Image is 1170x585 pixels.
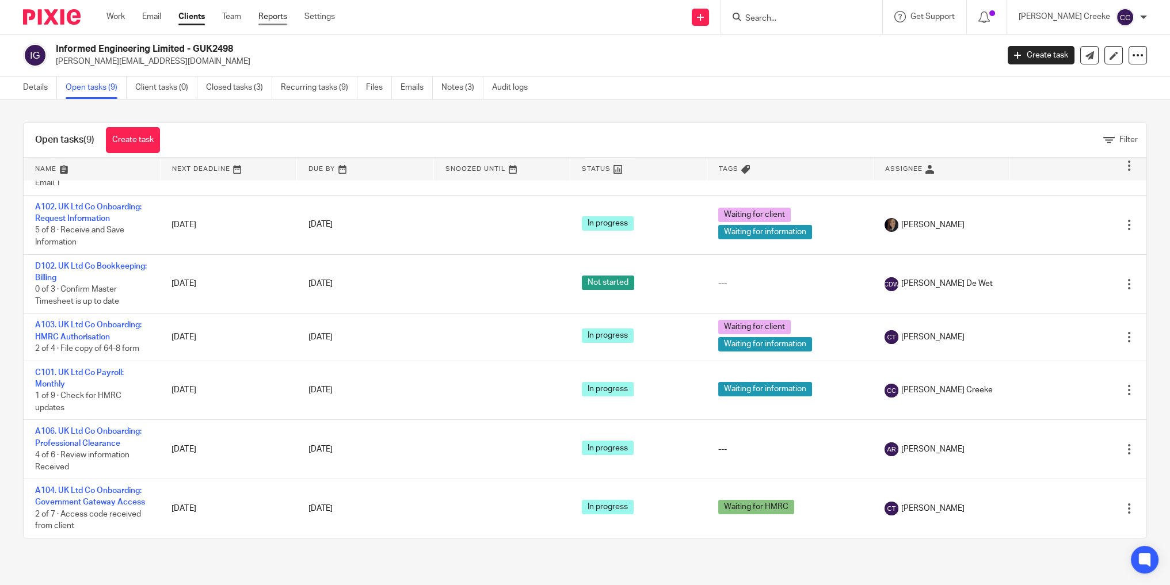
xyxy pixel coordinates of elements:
[35,134,94,146] h1: Open tasks
[308,333,333,341] span: [DATE]
[582,276,634,290] span: Not started
[160,361,296,420] td: [DATE]
[178,11,205,22] a: Clients
[160,313,296,361] td: [DATE]
[718,443,862,455] div: ---
[1008,46,1074,64] a: Create task
[206,77,272,99] a: Closed tasks (3)
[160,479,296,538] td: [DATE]
[23,43,47,67] img: svg%3E
[910,13,955,21] span: Get Support
[582,166,611,172] span: Status
[56,56,990,67] p: [PERSON_NAME][EMAIL_ADDRESS][DOMAIN_NAME]
[35,227,124,247] span: 5 of 8 · Receive and Save Information
[106,127,160,153] a: Create task
[35,345,139,353] span: 2 of 4 · File copy of 64-8 form
[160,254,296,313] td: [DATE]
[35,262,147,282] a: D102. UK Ltd Co Bookkeeping: Billing
[83,135,94,144] span: (9)
[35,203,142,223] a: A102. UK Ltd Co Onboarding: Request Information
[35,451,129,471] span: 4 of 6 · Review information Received
[885,384,898,397] img: svg%3E
[160,195,296,254] td: [DATE]
[719,166,738,172] span: Tags
[222,11,241,22] a: Team
[304,11,335,22] a: Settings
[142,11,161,22] a: Email
[445,166,506,172] span: Snoozed Until
[718,278,862,289] div: ---
[582,328,634,343] span: In progress
[885,502,898,515] img: svg%3E
[56,43,803,55] h2: Informed Engineering Limited - GUK2498
[35,321,142,341] a: A103. UK Ltd Co Onboarding: HMRC Authorisation
[441,77,483,99] a: Notes (3)
[106,11,125,22] a: Work
[582,500,634,514] span: In progress
[308,504,333,513] span: [DATE]
[135,77,197,99] a: Client tasks (0)
[901,278,993,289] span: [PERSON_NAME] De Wet
[885,330,898,344] img: svg%3E
[308,445,333,453] span: [DATE]
[281,77,357,99] a: Recurring tasks (9)
[1019,11,1110,22] p: [PERSON_NAME] Creeke
[492,77,536,99] a: Audit logs
[35,427,142,447] a: A106. UK Ltd Co Onboarding: Professional Clearance
[308,280,333,288] span: [DATE]
[401,77,433,99] a: Emails
[718,208,791,222] span: Waiting for client
[718,320,791,334] span: Waiting for client
[744,14,848,24] input: Search
[1116,8,1134,26] img: svg%3E
[35,487,145,506] a: A104. UK Ltd Co Onboarding: Government Gateway Access
[35,510,141,530] span: 2 of 7 · Access code received from client
[718,500,794,514] span: Waiting for HMRC
[35,167,148,188] span: 0 of 7 · Request for Information: Email 1
[885,277,898,291] img: svg%3E
[718,337,812,351] span: Waiting for information
[308,221,333,229] span: [DATE]
[885,218,898,232] img: Screenshot%202023-08-23%20174648.png
[1119,136,1138,144] span: Filter
[160,420,296,479] td: [DATE]
[718,225,812,239] span: Waiting for information
[23,9,81,25] img: Pixie
[366,77,392,99] a: Files
[885,442,898,456] img: svg%3E
[35,392,121,412] span: 1 of 9 · Check for HMRC updates
[582,216,634,231] span: In progress
[901,219,965,231] span: [PERSON_NAME]
[308,386,333,394] span: [DATE]
[901,384,993,396] span: [PERSON_NAME] Creeke
[66,77,127,99] a: Open tasks (9)
[901,443,965,455] span: [PERSON_NAME]
[35,369,124,388] a: C101. UK Ltd Co Payroll: Monthly
[258,11,287,22] a: Reports
[901,503,965,514] span: [PERSON_NAME]
[582,382,634,396] span: In progress
[901,331,965,343] span: [PERSON_NAME]
[582,441,634,455] span: In progress
[23,77,57,99] a: Details
[718,382,812,396] span: Waiting for information
[35,286,119,306] span: 0 of 3 · Confirm Master Timesheet is up to date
